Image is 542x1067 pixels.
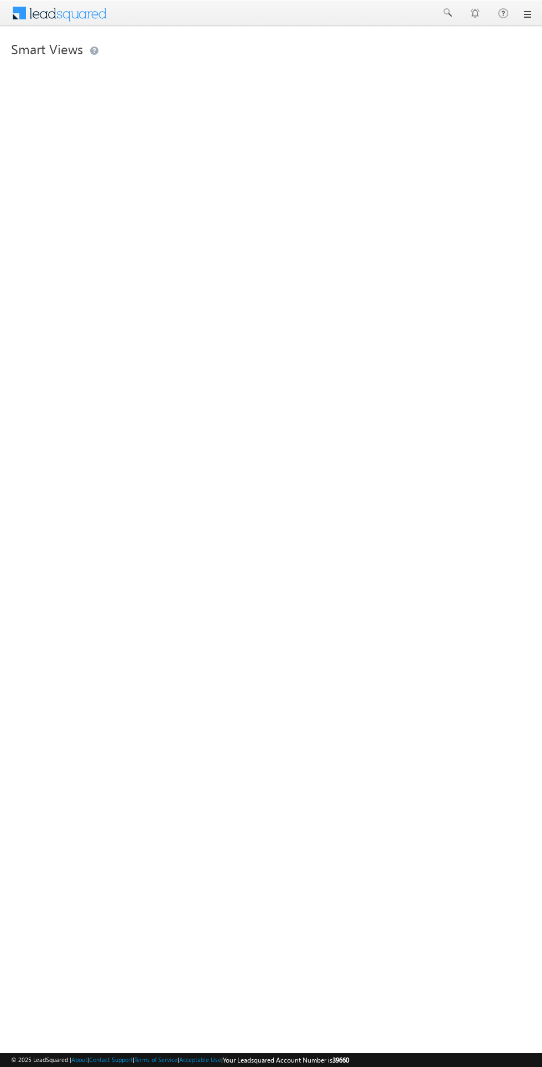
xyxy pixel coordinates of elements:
[71,1056,87,1063] a: About
[11,1055,349,1065] span: © 2025 LeadSquared | | | | |
[11,40,83,58] span: Smart Views
[332,1056,349,1064] span: 39660
[134,1056,178,1063] a: Terms of Service
[89,1056,133,1063] a: Contact Support
[223,1056,349,1064] span: Your Leadsquared Account Number is
[179,1056,221,1063] a: Acceptable Use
